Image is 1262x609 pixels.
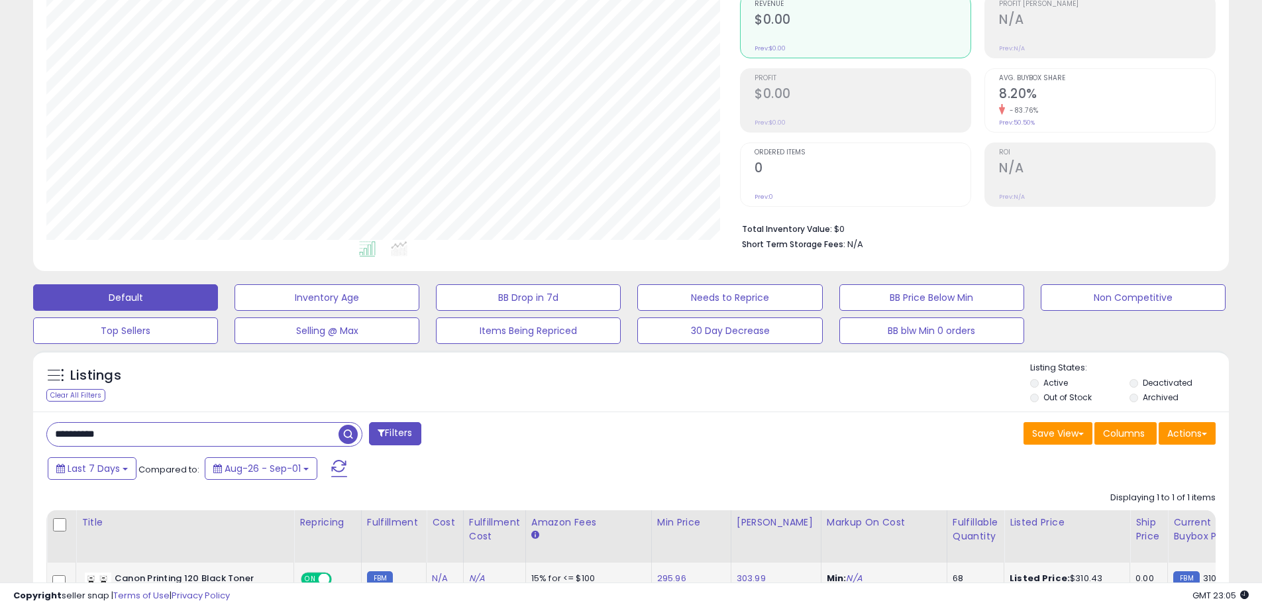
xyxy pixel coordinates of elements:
small: -83.76% [1005,105,1039,115]
small: Prev: 50.50% [999,119,1035,127]
h2: 0 [755,160,971,178]
b: Short Term Storage Fees: [742,239,845,250]
a: Terms of Use [113,589,170,602]
button: Aug-26 - Sep-01 [205,457,317,480]
button: Items Being Repriced [436,317,621,344]
div: Title [81,516,288,529]
li: $0 [742,220,1206,236]
div: Current Buybox Price [1173,516,1241,543]
button: 30 Day Decrease [637,317,822,344]
span: 2025-09-9 23:05 GMT [1192,589,1249,602]
button: Non Competitive [1041,284,1226,311]
h2: $0.00 [755,12,971,30]
div: Fulfillment Cost [469,516,520,543]
label: Out of Stock [1043,392,1092,403]
span: Aug-26 - Sep-01 [225,462,301,475]
button: Inventory Age [235,284,419,311]
span: Compared to: [138,463,199,476]
label: Active [1043,377,1068,388]
th: The percentage added to the cost of goods (COGS) that forms the calculator for Min & Max prices. [821,510,947,563]
p: Listing States: [1030,362,1229,374]
div: Clear All Filters [46,389,105,402]
button: BB blw Min 0 orders [839,317,1024,344]
div: Fulfillable Quantity [953,516,998,543]
div: seller snap | | [13,590,230,602]
h2: $0.00 [755,86,971,104]
label: Archived [1143,392,1179,403]
div: Cost [432,516,458,529]
button: Save View [1024,422,1092,445]
small: Prev: N/A [999,44,1025,52]
span: N/A [847,238,863,250]
h2: 8.20% [999,86,1215,104]
label: Deactivated [1143,377,1192,388]
small: Prev: N/A [999,193,1025,201]
div: Markup on Cost [827,516,941,529]
span: Revenue [755,1,971,8]
button: Actions [1159,422,1216,445]
span: Last 7 Days [68,462,120,475]
strong: Copyright [13,589,62,602]
button: Last 7 Days [48,457,136,480]
button: Needs to Reprice [637,284,822,311]
div: Fulfillment [367,516,421,529]
b: Total Inventory Value: [742,223,832,235]
button: BB Drop in 7d [436,284,621,311]
div: Listed Price [1010,516,1124,529]
div: Repricing [299,516,356,529]
div: Ship Price [1135,516,1162,543]
small: Prev: 0 [755,193,773,201]
button: BB Price Below Min [839,284,1024,311]
div: Min Price [657,516,725,529]
button: Columns [1094,422,1157,445]
div: Displaying 1 to 1 of 1 items [1110,492,1216,504]
a: Privacy Policy [172,589,230,602]
span: Profit [PERSON_NAME] [999,1,1215,8]
button: Selling @ Max [235,317,419,344]
h2: N/A [999,12,1215,30]
div: Amazon Fees [531,516,646,529]
span: Columns [1103,427,1145,440]
button: Top Sellers [33,317,218,344]
span: Avg. Buybox Share [999,75,1215,82]
span: Profit [755,75,971,82]
button: Filters [369,422,421,445]
h5: Listings [70,366,121,385]
span: ROI [999,149,1215,156]
small: Prev: $0.00 [755,44,786,52]
span: Ordered Items [755,149,971,156]
small: Prev: $0.00 [755,119,786,127]
small: Amazon Fees. [531,529,539,541]
button: Default [33,284,218,311]
h2: N/A [999,160,1215,178]
div: [PERSON_NAME] [737,516,815,529]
